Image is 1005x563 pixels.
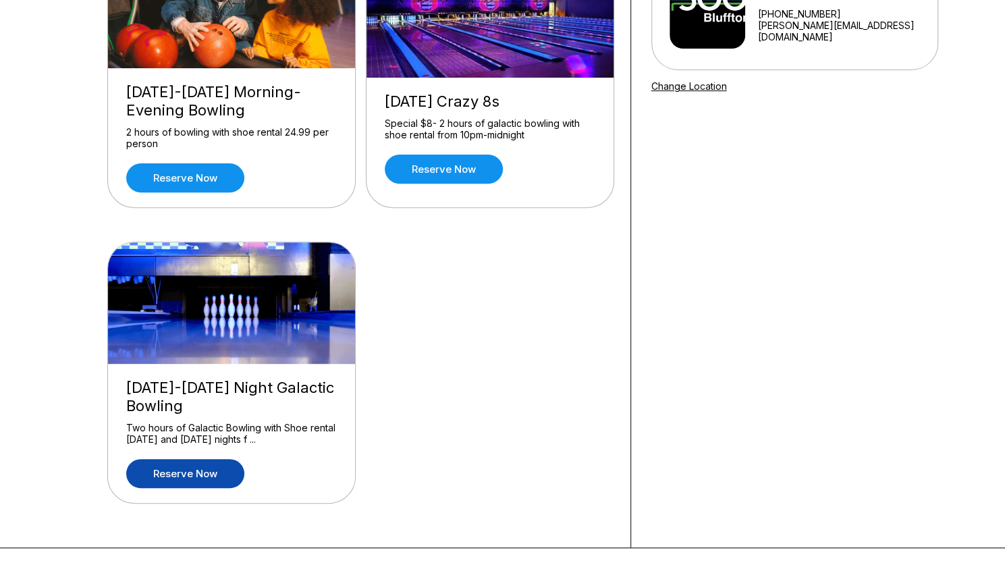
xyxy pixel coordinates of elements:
[126,379,337,415] div: [DATE]-[DATE] Night Galactic Bowling
[651,80,727,92] a: Change Location
[126,459,244,488] a: Reserve now
[757,8,931,20] div: [PHONE_NUMBER]
[126,126,337,150] div: 2 hours of bowling with shoe rental 24.99 per person
[385,155,503,184] a: Reserve now
[108,242,356,364] img: Friday-Saturday Night Galactic Bowling
[757,20,931,43] a: [PERSON_NAME][EMAIL_ADDRESS][DOMAIN_NAME]
[126,422,337,446] div: Two hours of Galactic Bowling with Shoe rental [DATE] and [DATE] nights f ...
[126,163,244,192] a: Reserve now
[126,83,337,119] div: [DATE]-[DATE] Morning-Evening Bowling
[385,92,595,111] div: [DATE] Crazy 8s
[385,117,595,141] div: Special $8- 2 hours of galactic bowling with shoe rental from 10pm-midnight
